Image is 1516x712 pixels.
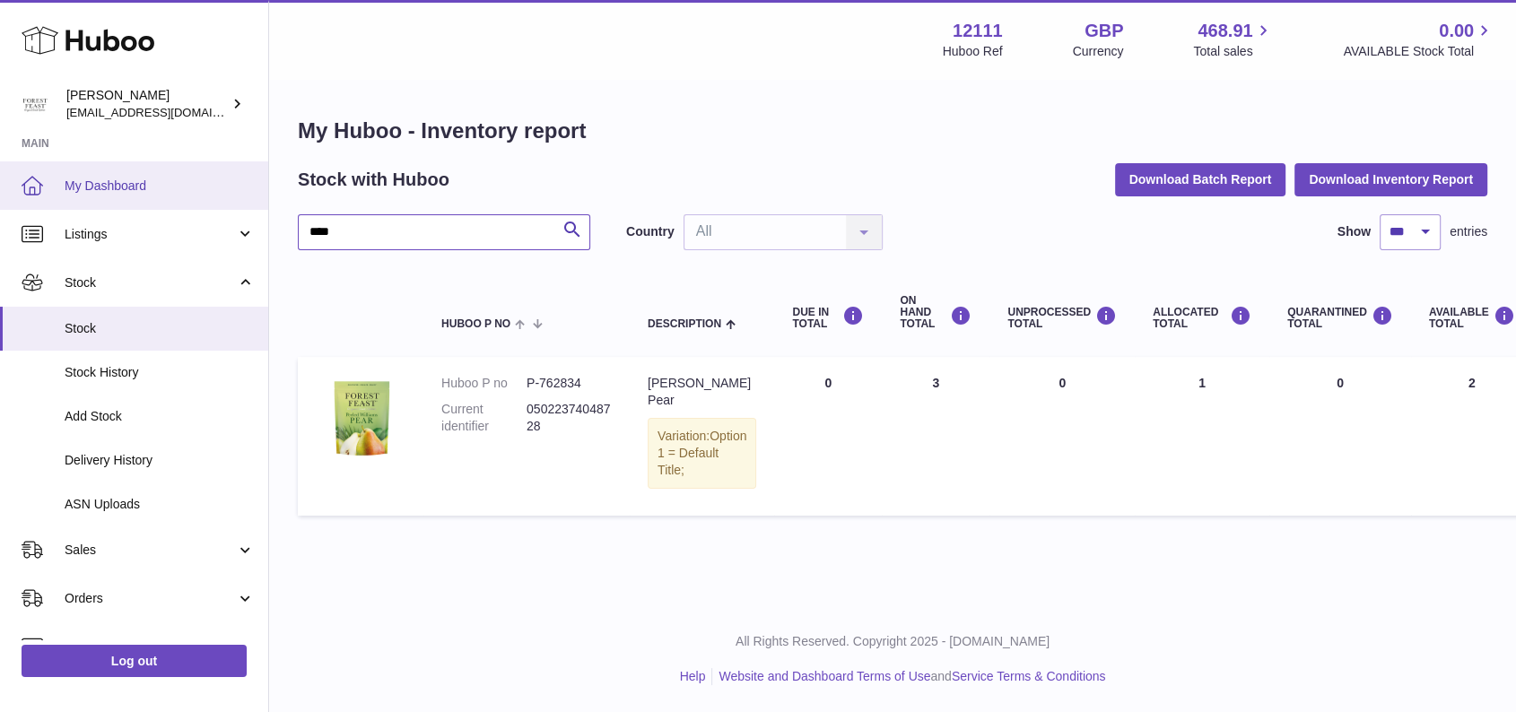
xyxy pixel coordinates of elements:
button: Download Inventory Report [1294,163,1487,195]
td: 0 [989,357,1135,515]
span: Option 1 = Default Title; [658,429,746,477]
span: Stock [65,274,236,291]
span: Listings [65,226,236,243]
img: bronaghc@forestfeast.com [22,91,48,117]
span: Description [648,318,721,330]
dd: P-762834 [527,375,612,392]
span: Total sales [1193,43,1273,60]
dt: Huboo P no [441,375,527,392]
span: 468.91 [1198,19,1252,43]
img: product image [316,375,405,465]
div: QUARANTINED Total [1287,306,1393,330]
span: Huboo P no [441,318,510,330]
span: My Dashboard [65,178,255,195]
span: AVAILABLE Stock Total [1343,43,1494,60]
td: 1 [1135,357,1269,515]
button: Download Batch Report [1115,163,1286,195]
li: and [712,668,1105,685]
span: 0 [1337,376,1344,390]
a: Help [680,669,706,683]
span: Orders [65,590,236,607]
span: Usage [65,638,255,656]
div: [PERSON_NAME] Pear [648,375,756,409]
label: Show [1337,223,1371,240]
div: ALLOCATED Total [1153,306,1251,330]
span: Delivery History [65,452,255,469]
td: 3 [882,357,989,515]
span: [EMAIL_ADDRESS][DOMAIN_NAME] [66,105,264,119]
a: Service Terms & Conditions [952,669,1106,683]
div: AVAILABLE Total [1429,306,1515,330]
dd: 05022374048728 [527,401,612,435]
div: [PERSON_NAME] [66,87,228,121]
td: 0 [774,357,882,515]
span: Add Stock [65,408,255,425]
a: Log out [22,645,247,677]
dt: Current identifier [441,401,527,435]
span: ASN Uploads [65,496,255,513]
div: DUE IN TOTAL [792,306,864,330]
span: 0.00 [1439,19,1474,43]
div: ON HAND Total [900,295,971,331]
p: All Rights Reserved. Copyright 2025 - [DOMAIN_NAME] [283,633,1502,650]
div: UNPROCESSED Total [1007,306,1117,330]
span: Stock [65,320,255,337]
h2: Stock with Huboo [298,168,449,192]
strong: GBP [1085,19,1123,43]
a: 468.91 Total sales [1193,19,1273,60]
span: Sales [65,542,236,559]
div: Huboo Ref [943,43,1003,60]
a: Website and Dashboard Terms of Use [719,669,930,683]
strong: 12111 [953,19,1003,43]
label: Country [626,223,675,240]
span: entries [1450,223,1487,240]
div: Currency [1073,43,1124,60]
span: Stock History [65,364,255,381]
a: 0.00 AVAILABLE Stock Total [1343,19,1494,60]
div: Variation: [648,418,756,489]
h1: My Huboo - Inventory report [298,117,1487,145]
